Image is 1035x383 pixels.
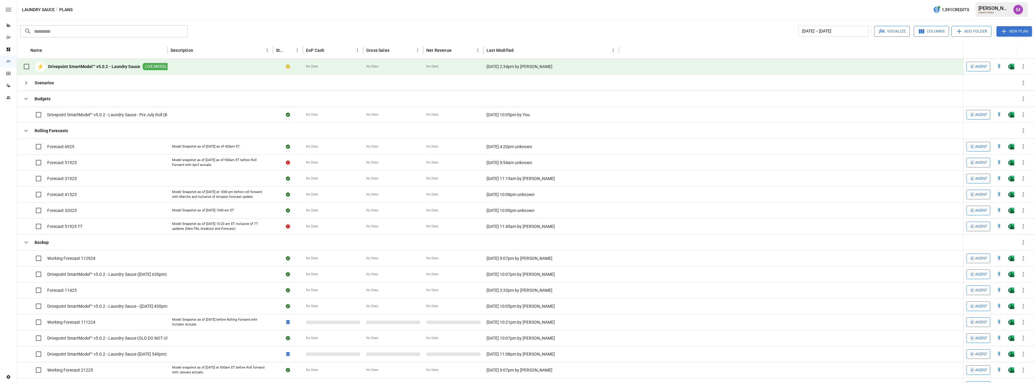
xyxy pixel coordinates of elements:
[306,144,318,149] span: No Data
[966,190,990,199] button: Agent
[426,272,438,277] span: No Data
[286,223,290,229] div: Error during sync.
[996,335,1002,341] div: Open in Quick Edit
[996,287,1002,293] img: quick-edit-flash.b8aec18c.svg
[966,349,990,359] button: Agent
[366,256,378,261] span: No Data
[366,336,378,341] span: No Data
[1008,64,1014,70] div: Open in Excel
[996,176,1002,182] div: Open in Quick Edit
[426,192,438,197] span: No Data
[1013,5,1023,14] img: Umer Muhammed
[966,285,990,295] button: Agent
[1008,223,1014,229] div: Open in Excel
[966,206,990,215] button: Agent
[1008,287,1014,293] img: g5qfjXmAAAAABJRU5ErkJggg==
[975,63,987,70] span: Agent
[484,154,619,170] div: [DATE] 9:54am unknown
[35,128,68,134] b: Rolling Forecasts
[975,255,987,262] span: Agent
[426,224,438,229] span: No Data
[996,335,1002,341] img: quick-edit-flash.b8aec18c.svg
[975,159,987,166] span: Agent
[966,301,990,311] button: Agent
[306,224,318,229] span: No Data
[1008,287,1014,293] div: Open in Excel
[1008,64,1014,70] img: g5qfjXmAAAAABJRU5ErkJggg==
[914,26,949,37] button: Columns
[966,110,990,120] button: Agent
[1008,335,1014,341] div: Open in Excel
[996,207,1002,213] div: Open in Quick Edit
[484,139,619,154] div: [DATE] 4:20pm unknown
[366,160,378,165] span: No Data
[978,11,1010,14] div: Laundry Sauce
[1021,46,1029,54] button: Sort
[996,160,1002,166] div: Open in Quick Edit
[1008,207,1014,213] div: Open in Excel
[366,112,378,117] span: No Data
[172,365,268,375] div: Model snapshot as of [DATE] at 930am ET before Roll forward with January actuals.
[286,319,290,325] div: Sync in progress.
[1008,303,1014,309] img: g5qfjXmAAAAABJRU5ErkJggg==
[975,351,987,358] span: Agent
[975,271,987,278] span: Agent
[325,46,333,54] button: Sort
[426,304,438,309] span: No Data
[306,288,318,293] span: No Data
[975,367,987,374] span: Agent
[47,176,77,182] span: Forecast 31925
[1008,255,1014,261] img: g5qfjXmAAAAABJRU5ErkJggg==
[484,107,619,123] div: [DATE] 10:05pm by You
[366,272,378,277] span: No Data
[390,46,398,54] button: Sort
[484,202,619,218] div: [DATE] 10:09pm unknown
[1008,160,1014,166] div: Open in Excel
[514,46,523,54] button: Sort
[975,175,987,182] span: Agent
[426,64,438,69] span: No Data
[306,304,318,309] span: No Data
[1008,271,1014,277] div: Open in Excel
[366,176,378,181] span: No Data
[353,46,362,54] button: EoP Cash column menu
[426,336,438,341] span: No Data
[306,272,318,277] span: No Data
[484,59,619,75] div: [DATE] 2:34pm by [PERSON_NAME]
[1008,207,1014,213] img: g5qfjXmAAAAABJRU5ErkJggg==
[56,6,58,14] div: /
[1010,1,1027,18] button: Umer Muhammed
[306,336,318,341] span: No Data
[426,208,438,213] span: No Data
[1008,191,1014,198] img: g5qfjXmAAAAABJRU5ErkJggg==
[975,335,987,342] span: Agent
[413,46,422,54] button: Gross Sales column menu
[426,288,438,293] span: No Data
[484,298,619,314] div: [DATE] 10:05pm by [PERSON_NAME]
[996,319,1002,325] img: quick-edit-flash.b8aec18c.svg
[172,190,268,199] div: Model Snapshot as of [DATE] at 1040 pm before roll forward with Marchs and inclusive of Amazon fo...
[942,6,969,14] span: 1,591 Credits
[1008,144,1014,150] div: Open in Excel
[975,303,987,310] span: Agent
[975,143,987,150] span: Agent
[1008,144,1014,150] img: g5qfjXmAAAAABJRU5ErkJggg==
[286,367,290,373] div: Sync complete
[366,224,378,229] span: No Data
[172,317,268,327] div: Model Snapshot as of [DATE] before Rolling Forward with October Actuals
[47,112,180,118] span: Drivepoint SmartModel™ v5.0.2 - Laundry Sauce - Pre July Roll (Backup)
[996,160,1002,166] img: quick-edit-flash.b8aec18c.svg
[1008,223,1014,229] img: g5qfjXmAAAAABJRU5ErkJggg==
[484,314,619,330] div: [DATE] 10:21pm by [PERSON_NAME]
[996,271,1002,277] img: quick-edit-flash.b8aec18c.svg
[798,26,869,37] button: [DATE] – [DATE]
[484,346,619,362] div: [DATE] 11:08pm by [PERSON_NAME]
[1008,255,1014,261] div: Open in Excel
[484,250,619,266] div: [DATE] 9:07pm by [PERSON_NAME]
[286,191,290,198] div: Sync complete
[306,112,318,117] span: No Data
[366,304,378,309] span: No Data
[1008,367,1014,373] div: Open in Excel
[366,288,378,293] span: No Data
[975,223,987,230] span: Agent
